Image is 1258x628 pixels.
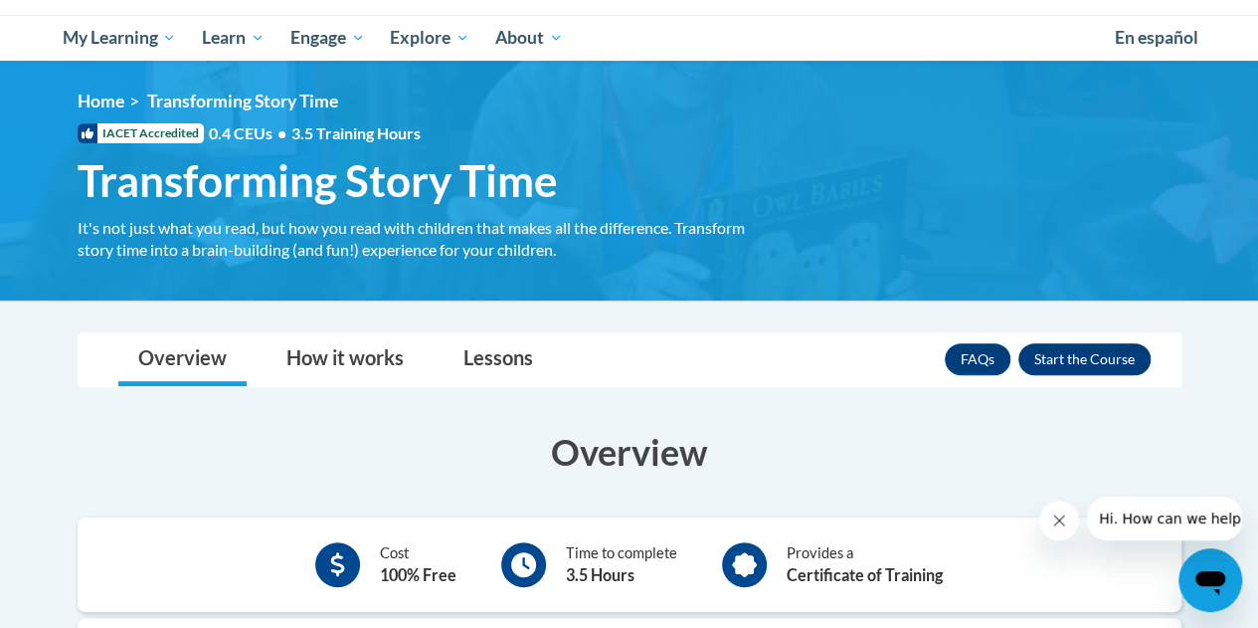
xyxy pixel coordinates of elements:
[380,542,456,587] div: Cost
[1178,548,1242,612] iframe: Button to launch messaging window
[50,15,190,61] a: My Learning
[78,154,558,207] span: Transforming Story Time
[78,123,204,143] span: IACET Accredited
[945,343,1010,375] a: FAQs
[1039,501,1079,540] iframe: Close message
[566,542,677,587] div: Time to complete
[78,91,124,111] a: Home
[189,15,277,61] a: Learn
[380,565,456,584] b: 100% Free
[390,26,469,50] span: Explore
[482,15,576,61] a: About
[209,122,421,144] span: 0.4 CEUs
[1018,343,1151,375] button: Enroll
[267,333,424,386] a: How it works
[787,542,943,587] div: Provides a
[202,26,265,50] span: Learn
[495,26,563,50] span: About
[787,565,943,584] b: Certificate of Training
[62,26,176,50] span: My Learning
[12,14,161,30] span: Hi. How can we help?
[48,15,1211,61] div: Main menu
[78,217,764,261] div: It's not just what you read, but how you read with children that makes all the difference. Transf...
[1115,27,1198,48] span: En español
[1087,497,1242,540] iframe: Message from company
[118,333,247,386] a: Overview
[290,26,365,50] span: Engage
[566,565,634,584] b: 3.5 Hours
[277,123,286,142] span: •
[444,333,553,386] a: Lessons
[147,91,338,111] span: Transforming Story Time
[377,15,482,61] a: Explore
[78,427,1181,477] h3: Overview
[277,15,378,61] a: Engage
[1102,17,1211,59] a: En español
[291,123,421,142] span: 3.5 Training Hours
